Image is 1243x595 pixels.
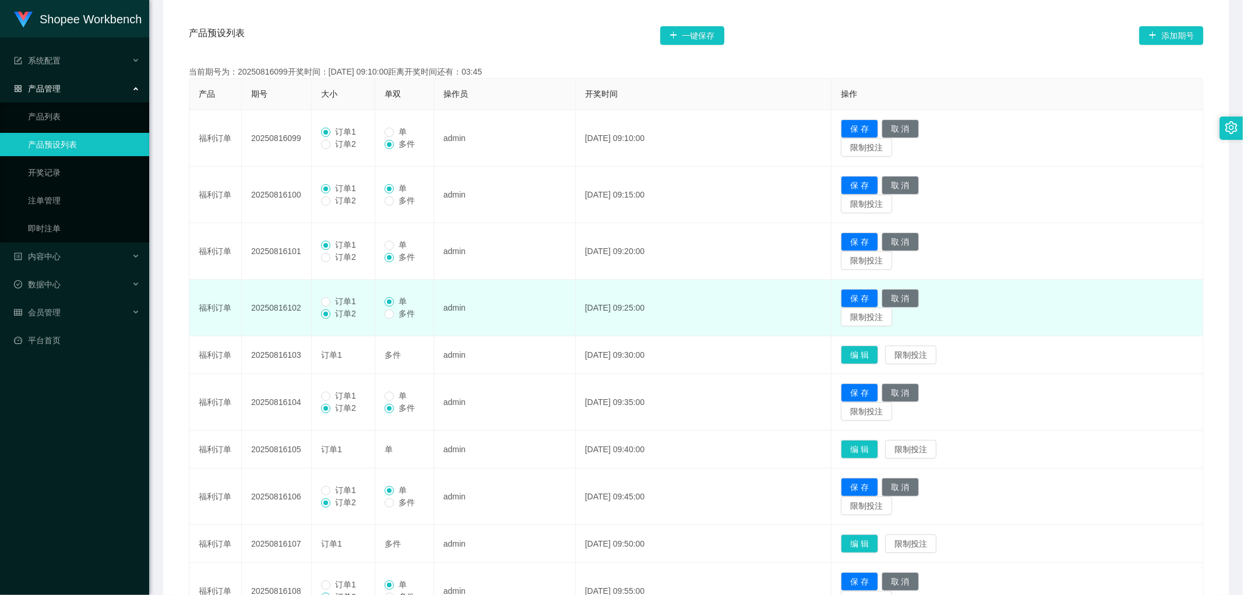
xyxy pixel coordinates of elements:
[28,189,140,212] a: 注单管理
[576,110,832,167] td: [DATE] 09:10:00
[841,534,878,553] button: 编 辑
[385,350,401,360] span: 多件
[14,308,22,316] i: 图标: table
[885,440,936,459] button: 限制投注
[242,167,312,223] td: 20250816100
[251,89,267,98] span: 期号
[242,469,312,525] td: 20250816106
[242,110,312,167] td: 20250816099
[1225,121,1238,134] i: 图标: setting
[841,289,878,308] button: 保 存
[394,391,411,400] span: 单
[434,469,576,525] td: admin
[882,176,919,195] button: 取 消
[841,251,892,270] button: 限制投注
[434,374,576,431] td: admin
[576,431,832,469] td: [DATE] 09:40:00
[576,374,832,431] td: [DATE] 09:35:00
[434,431,576,469] td: admin
[242,525,312,563] td: 20250816107
[841,233,878,251] button: 保 存
[242,431,312,469] td: 20250816105
[394,580,411,589] span: 单
[385,89,401,98] span: 单双
[882,233,919,251] button: 取 消
[660,26,724,45] button: 图标: plus一键保存
[330,252,361,262] span: 订单2
[14,280,22,288] i: 图标: check-circle-o
[394,252,420,262] span: 多件
[394,297,411,306] span: 单
[394,196,420,205] span: 多件
[394,403,420,413] span: 多件
[189,26,245,45] span: 产品预设列表
[885,346,936,364] button: 限制投注
[394,127,411,136] span: 单
[585,89,618,98] span: 开奖时间
[394,309,420,318] span: 多件
[189,110,242,167] td: 福利订单
[882,119,919,138] button: 取 消
[576,336,832,374] td: [DATE] 09:30:00
[189,336,242,374] td: 福利订单
[841,89,857,98] span: 操作
[841,119,878,138] button: 保 存
[330,309,361,318] span: 订单2
[841,440,878,459] button: 编 辑
[189,431,242,469] td: 福利订单
[189,66,1203,78] div: 当前期号为：20250816099开奖时间：[DATE] 09:10:00距离开奖时间还有：03:45
[40,1,142,38] h1: Shopee Workbench
[576,223,832,280] td: [DATE] 09:20:00
[189,374,242,431] td: 福利订单
[841,497,892,515] button: 限制投注
[841,176,878,195] button: 保 存
[330,196,361,205] span: 订单2
[199,89,215,98] span: 产品
[321,350,342,360] span: 订单1
[28,133,140,156] a: 产品预设列表
[385,445,393,454] span: 单
[841,308,892,326] button: 限制投注
[434,167,576,223] td: admin
[882,478,919,497] button: 取 消
[394,485,411,495] span: 单
[14,12,33,28] img: logo.9652507e.png
[321,89,337,98] span: 大小
[841,402,892,421] button: 限制投注
[841,572,878,591] button: 保 存
[576,525,832,563] td: [DATE] 09:50:00
[242,223,312,280] td: 20250816101
[885,534,936,553] button: 限制投注
[14,84,61,93] span: 产品管理
[330,127,361,136] span: 订单1
[321,539,342,548] span: 订单1
[14,252,22,260] i: 图标: profile
[394,240,411,249] span: 单
[330,297,361,306] span: 订单1
[434,280,576,336] td: admin
[394,139,420,149] span: 多件
[841,138,892,157] button: 限制投注
[434,110,576,167] td: admin
[841,383,878,402] button: 保 存
[576,469,832,525] td: [DATE] 09:45:00
[1139,26,1203,45] button: 图标: plus添加期号
[14,280,61,289] span: 数据中心
[28,217,140,240] a: 即时注单
[189,525,242,563] td: 福利订单
[14,57,22,65] i: 图标: form
[330,403,361,413] span: 订单2
[330,391,361,400] span: 订单1
[330,139,361,149] span: 订单2
[189,167,242,223] td: 福利订单
[189,469,242,525] td: 福利订单
[841,478,878,497] button: 保 存
[189,223,242,280] td: 福利订单
[841,195,892,213] button: 限制投注
[882,289,919,308] button: 取 消
[330,580,361,589] span: 订单1
[394,184,411,193] span: 单
[330,498,361,507] span: 订单2
[434,525,576,563] td: admin
[330,240,361,249] span: 订单1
